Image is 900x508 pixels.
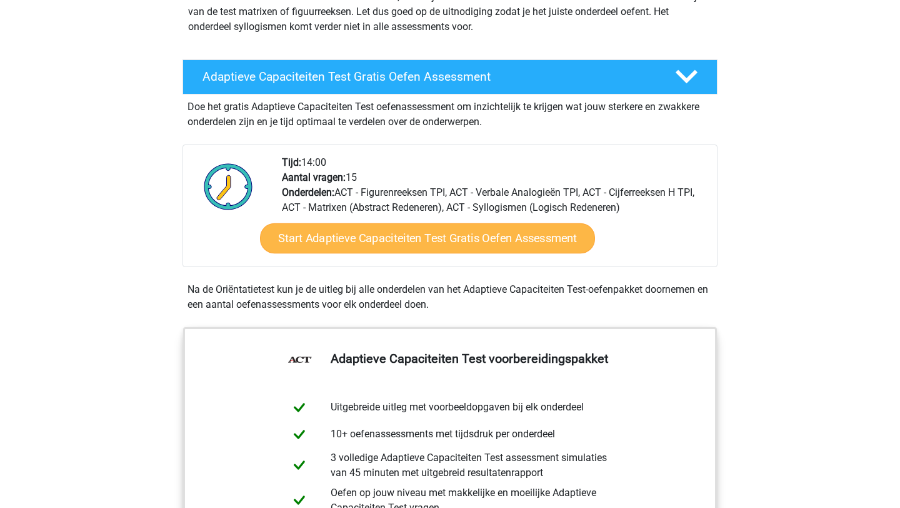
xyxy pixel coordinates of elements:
div: Doe het gratis Adaptieve Capaciteiten Test oefenassessment om inzichtelijk te krijgen wat jouw st... [182,94,717,130]
div: Na de Oriëntatietest kun je de uitleg bij alle onderdelen van het Adaptieve Capaciteiten Test-oef... [182,282,717,312]
b: Aantal vragen: [282,171,346,183]
div: 14:00 15 ACT - Figurenreeksen TPI, ACT - Verbale Analogieën TPI, ACT - Cijferreeksen H TPI, ACT -... [272,155,716,267]
b: Tijd: [282,156,301,168]
h4: Adaptieve Capaciteiten Test Gratis Oefen Assessment [202,69,655,84]
a: Adaptieve Capaciteiten Test Gratis Oefen Assessment [177,59,722,94]
b: Onderdelen: [282,186,334,198]
img: Klok [197,155,260,218]
a: Start Adaptieve Capaciteiten Test Gratis Oefen Assessment [260,223,595,253]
